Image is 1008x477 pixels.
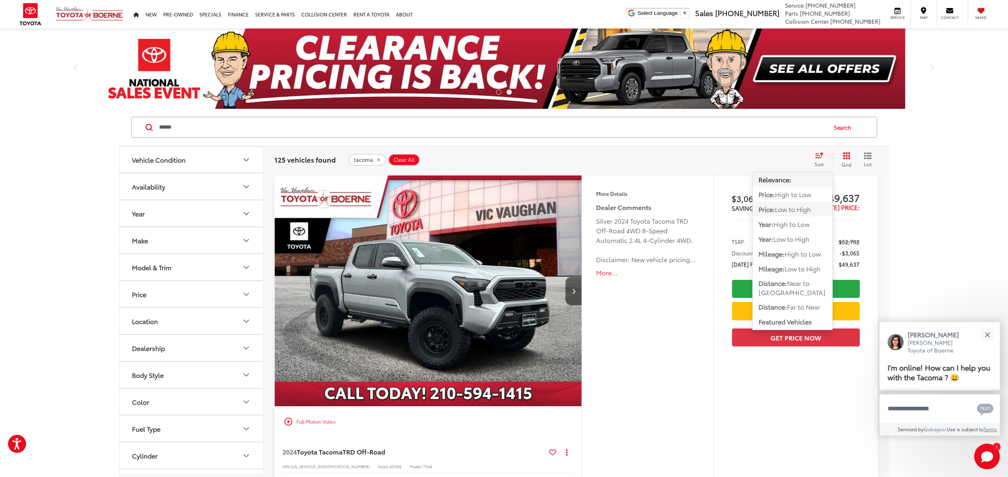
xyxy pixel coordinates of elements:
[947,426,984,432] span: Use is subject to
[343,447,385,456] span: TRD Off-Road
[888,362,990,382] span: I'm online! How can I help you with the Tacoma ? 😀
[132,398,150,406] div: Color
[759,204,775,214] span: Price:
[132,236,148,244] div: Make
[908,339,967,355] p: [PERSON_NAME] Toyota of Boerne
[785,9,798,17] span: Parts
[996,445,998,448] span: 1
[283,447,546,456] a: 2024Toyota TacomaTRD Off-Road
[732,238,746,246] span: TSRP:
[159,118,827,137] input: Search by Make, Model, or Keyword
[753,217,832,231] button: Year:High to Low
[815,161,824,167] span: Sort
[880,322,1000,436] div: Close[PERSON_NAME][PERSON_NAME] Toyota of BoerneI'm online! How can I help you with the Tacoma ? ...
[753,247,832,261] button: Mileage:High to Low
[682,10,688,16] span: ▼
[785,1,804,9] span: Service
[120,254,264,280] button: Model & TrimModel & Trim
[120,389,264,415] button: ColorColor
[120,416,264,442] button: Fuel TypeFuel Type
[354,157,373,163] span: tacoma
[827,117,863,137] button: Search
[972,15,990,20] span: Saved
[839,260,860,268] span: $49,637
[840,249,860,257] span: -$3,065
[924,426,947,432] a: Gubagoo.
[596,202,699,212] h5: Dealer Comments
[120,362,264,388] button: Body StyleBody Style
[785,249,821,258] span: High to Low
[596,191,699,196] h4: More Details
[800,9,850,17] span: [PHONE_NUMBER]
[833,152,858,168] button: Grid View
[695,8,713,18] span: Sales
[241,155,251,165] div: Vehicle Condition
[241,263,251,272] div: Model & Trim
[775,204,811,214] span: Low to High
[120,281,264,307] button: PricePrice
[55,6,124,22] img: Vic Vaughan Toyota of Boerne
[596,216,699,264] div: Silver 2024 Toyota Tacoma TRD Off-Road 4WD 8-Speed Automatic 2.4L 4-Cylinder 4WD. Disclaimer: New...
[864,161,872,167] span: List
[842,161,852,168] span: Grid
[759,278,826,297] span: Near to [GEOGRAPHIC_DATA]
[638,10,678,16] span: Select Language
[984,426,997,432] a: Terms
[120,335,264,361] button: DealershipDealership
[241,182,251,192] div: Availability
[274,175,583,407] img: 2024 Toyota Tacoma TRD Off-Road
[390,463,402,469] span: 45356
[975,400,996,418] button: Chat with SMS
[753,261,832,276] button: Mileage:Low to High
[839,238,860,246] span: $52,702
[977,403,994,416] svg: Text
[120,200,264,226] button: YearYear
[974,444,1000,469] svg: Start Chat
[132,183,166,190] div: Availability
[132,290,147,298] div: Price
[759,234,774,243] span: Year:
[596,268,699,277] button: More...
[132,210,145,217] div: Year
[566,449,568,455] span: dropdown dots
[774,219,810,228] span: High to Low
[241,424,251,434] div: Fuel Type
[974,444,1000,469] button: Toggle Chat Window
[811,152,833,168] button: Select sort value
[732,249,777,257] span: Discount Amount:
[394,157,415,163] span: Clear All
[388,154,420,166] button: Clear All
[805,1,856,9] span: [PHONE_NUMBER]
[785,264,821,273] span: Low to High
[241,236,251,245] div: Make
[732,302,860,320] a: Value Your Trade
[753,232,832,246] button: Year:Low to High
[732,260,764,268] span: [DATE] Price:
[132,263,172,271] div: Model & Trim
[120,147,264,173] button: Vehicle ConditionVehicle Condition
[753,202,832,216] button: Price:Low to High
[787,302,821,311] span: Far to Near
[759,317,812,326] span: Featured Vehicles
[241,316,251,326] div: Location
[241,289,251,299] div: Price
[132,344,165,352] div: Dealership
[715,8,779,18] span: [PHONE_NUMBER]
[759,249,785,258] span: Mileage:
[283,447,297,456] span: 2024
[378,463,390,469] span: Stock:
[979,326,996,343] button: Close
[283,463,291,469] span: VIN:
[274,175,583,406] a: 2024 Toyota Tacoma TRD Off-Road2024 Toyota Tacoma TRD Off-Road2024 Toyota Tacoma TRD Off-Road2024...
[275,155,336,164] span: 125 vehicles found
[774,234,810,243] span: Low to High
[120,227,264,253] button: MakeMake
[759,302,787,311] span: Distance:
[241,370,251,380] div: Body Style
[241,209,251,218] div: Year
[753,276,832,300] button: Distance:Near to [GEOGRAPHIC_DATA]
[291,463,370,469] span: [US_VEHICLE_IDENTIFICATION_NUMBER]
[759,264,785,273] span: Mileage:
